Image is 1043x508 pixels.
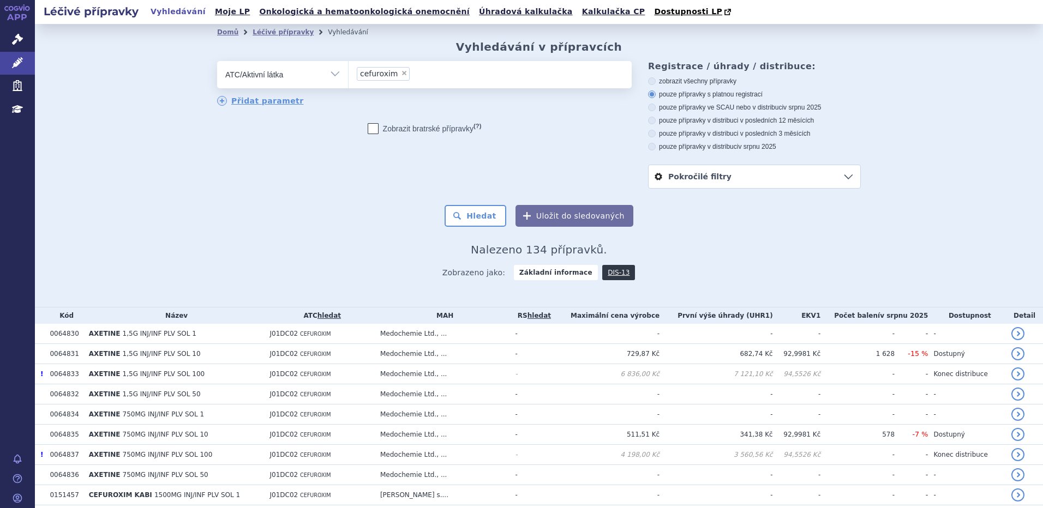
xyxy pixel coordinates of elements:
td: - [509,384,553,404]
td: 682,74 Kč [660,344,773,364]
h2: Léčivé přípravky [35,4,147,19]
a: detail [1011,388,1024,401]
input: cefuroxim [413,66,419,80]
td: 0151457 [44,485,83,505]
td: - [820,384,895,404]
td: - [509,465,553,485]
td: - [773,324,821,344]
span: 1,5G INJ/INF PLV SOL 1 [123,330,196,337]
span: J01DC02 [270,410,298,418]
td: - [820,404,895,425]
span: AXETINE [89,451,121,458]
td: - [895,485,928,505]
span: CEFUROXIM [300,492,331,498]
td: 0064832 [44,384,83,404]
td: 92,9981 Kč [773,344,821,364]
span: CEFUROXIM [300,452,331,458]
th: První výše úhrady (UHR1) [660,307,773,324]
a: detail [1011,488,1024,501]
span: J01DC02 [270,491,298,499]
a: detail [1011,347,1024,360]
span: CEFUROXIM KABI [89,491,152,499]
span: v srpnu 2025 [783,104,821,111]
td: - [553,485,660,505]
span: 750MG INJ/INF PLV SOL 1 [123,410,205,418]
td: - [820,485,895,505]
span: CEFUROXIM [300,472,331,478]
td: - [509,324,553,344]
td: - [928,485,1006,505]
span: CEFUROXIM [300,391,331,397]
a: hledat [528,312,551,319]
a: detail [1011,468,1024,481]
td: - [773,485,821,505]
td: - [660,465,773,485]
span: Poslední data tohoto produktu jsou ze SCAU platného k 01.05.2014. [40,451,43,458]
td: - [509,364,553,384]
a: Dostupnosti LP [651,4,736,20]
td: Medochemie Ltd., ... [375,324,510,344]
td: - [895,384,928,404]
a: detail [1011,408,1024,421]
a: hledat [317,312,341,319]
td: Konec distribuce [928,445,1006,465]
span: J01DC02 [270,390,298,398]
a: Moje LP [212,4,253,19]
span: Dostupnosti LP [654,7,722,16]
th: RS [509,307,553,324]
td: - [509,425,553,445]
td: 578 [820,425,895,445]
span: Zobrazeno jako: [442,265,506,280]
abbr: (?) [473,123,481,130]
td: - [773,465,821,485]
td: 92,9981 Kč [773,425,821,445]
td: - [820,364,895,384]
td: - [928,384,1006,404]
span: AXETINE [89,390,121,398]
td: - [895,404,928,425]
span: J01DC02 [270,370,298,378]
label: zobrazit všechny přípravky [648,77,861,86]
td: - [820,324,895,344]
span: v srpnu 2025 [880,312,928,319]
td: - [553,324,660,344]
span: -15 % [908,349,928,358]
td: 0064830 [44,324,83,344]
td: - [773,384,821,404]
span: AXETINE [89,350,121,358]
td: - [895,324,928,344]
td: Medochemie Ltd., ... [375,364,510,384]
h2: Vyhledávání v přípravcích [456,40,622,53]
strong: Základní informace [514,265,598,280]
a: Kalkulačka CP [579,4,649,19]
button: Hledat [445,205,506,227]
td: - [660,485,773,505]
td: 4 198,00 Kč [553,445,660,465]
a: Pokročilé filtry [649,165,860,188]
th: Dostupnost [928,307,1006,324]
th: Maximální cena výrobce [553,307,660,324]
td: - [928,465,1006,485]
td: 0064833 [44,364,83,384]
td: - [660,324,773,344]
span: AXETINE [89,370,121,378]
th: Detail [1006,307,1043,324]
label: pouze přípravky s platnou registrací [648,90,861,99]
label: Zobrazit bratrské přípravky [368,123,482,134]
li: Vyhledávání [328,24,382,40]
a: detail [1011,428,1024,441]
span: 1,5G INJ/INF PLV SOL 10 [123,350,201,358]
td: 0064835 [44,425,83,445]
span: 1,5G INJ/INF PLV SOL 100 [123,370,205,378]
td: 0064837 [44,445,83,465]
td: 3 560,56 Kč [660,445,773,465]
label: pouze přípravky ve SCAU nebo v distribuci [648,103,861,112]
td: Konec distribuce [928,364,1006,384]
th: Počet balení [820,307,928,324]
a: DIS-13 [602,265,635,280]
td: Medochemie Ltd., ... [375,445,510,465]
a: Onkologická a hematoonkologická onemocnění [256,4,473,19]
h3: Registrace / úhrady / distribuce: [648,61,861,71]
label: pouze přípravky v distribuci v posledních 12 měsících [648,116,861,125]
span: Poslední data tohoto produktu jsou ze SCAU platného k 01.05.2014. [40,370,43,378]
